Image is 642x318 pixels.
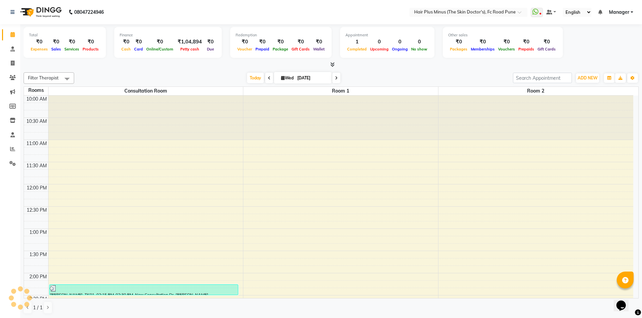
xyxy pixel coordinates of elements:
[609,9,629,16] span: Manager
[279,75,295,80] span: Wed
[120,38,132,46] div: ₹0
[517,47,536,51] span: Prepaids
[205,47,216,51] span: Due
[28,75,59,80] span: Filter Therapist
[409,38,429,46] div: 0
[271,38,290,46] div: ₹0
[409,47,429,51] span: No show
[28,273,48,280] div: 2:00 PM
[25,162,48,169] div: 11:30 AM
[368,38,390,46] div: 0
[120,32,216,38] div: Finance
[536,47,557,51] span: Gift Cards
[132,38,145,46] div: ₹0
[290,38,311,46] div: ₹0
[33,304,42,311] span: 1 / 1
[448,32,557,38] div: Other sales
[247,73,264,83] span: Today
[614,291,635,311] iframe: chat widget
[25,96,48,103] div: 10:00 AM
[271,47,290,51] span: Package
[236,32,326,38] div: Redemption
[368,47,390,51] span: Upcoming
[236,38,254,46] div: ₹0
[179,47,201,51] span: Petty cash
[132,47,145,51] span: Card
[50,38,63,46] div: ₹0
[24,87,48,94] div: Rooms
[295,73,329,83] input: 2025-09-03
[17,3,63,22] img: logo
[290,47,311,51] span: Gift Cards
[205,38,216,46] div: ₹0
[175,38,205,46] div: ₹1,04,894
[536,38,557,46] div: ₹0
[236,47,254,51] span: Voucher
[25,184,48,191] div: 12:00 PM
[120,47,132,51] span: Cash
[63,47,81,51] span: Services
[311,38,326,46] div: ₹0
[25,118,48,125] div: 10:30 AM
[345,47,368,51] span: Completed
[578,75,598,80] span: ADD NEW
[25,140,48,147] div: 11:00 AM
[49,87,243,95] span: Consultation Room
[50,285,238,295] div: [PERSON_NAME], TK01, 02:15 PM-02:30 PM, New Consultation Dr. [PERSON_NAME]
[243,87,438,95] span: Room 1
[496,38,517,46] div: ₹0
[345,32,429,38] div: Appointment
[81,38,100,46] div: ₹0
[29,47,50,51] span: Expenses
[81,47,100,51] span: Products
[25,207,48,214] div: 12:30 PM
[448,38,469,46] div: ₹0
[63,38,81,46] div: ₹0
[311,47,326,51] span: Wallet
[390,47,409,51] span: Ongoing
[496,47,517,51] span: Vouchers
[50,47,63,51] span: Sales
[74,3,104,22] b: 08047224946
[513,73,572,83] input: Search Appointment
[576,73,599,83] button: ADD NEW
[254,47,271,51] span: Prepaid
[438,87,633,95] span: Room 2
[448,47,469,51] span: Packages
[469,47,496,51] span: Memberships
[517,38,536,46] div: ₹0
[145,47,175,51] span: Online/Custom
[28,229,48,236] div: 1:00 PM
[28,251,48,258] div: 1:30 PM
[254,38,271,46] div: ₹0
[469,38,496,46] div: ₹0
[145,38,175,46] div: ₹0
[29,32,100,38] div: Total
[345,38,368,46] div: 1
[390,38,409,46] div: 0
[29,38,50,46] div: ₹0
[28,295,48,303] div: 2:30 PM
